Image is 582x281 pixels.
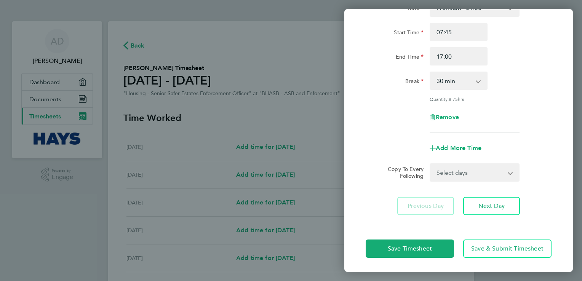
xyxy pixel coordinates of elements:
[430,96,520,102] div: Quantity: hrs
[382,166,424,179] label: Copy To Every Following
[396,53,424,62] label: End Time
[430,114,459,120] button: Remove
[388,245,432,252] span: Save Timesheet
[430,23,488,41] input: E.g. 08:00
[478,202,505,210] span: Next Day
[408,5,424,14] label: Rate
[394,29,424,38] label: Start Time
[436,113,459,121] span: Remove
[366,239,454,258] button: Save Timesheet
[436,144,481,152] span: Add More Time
[463,239,552,258] button: Save & Submit Timesheet
[405,78,424,87] label: Break
[471,245,544,252] span: Save & Submit Timesheet
[430,47,488,65] input: E.g. 18:00
[449,96,458,102] span: 8.75
[463,197,520,215] button: Next Day
[430,145,481,151] button: Add More Time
